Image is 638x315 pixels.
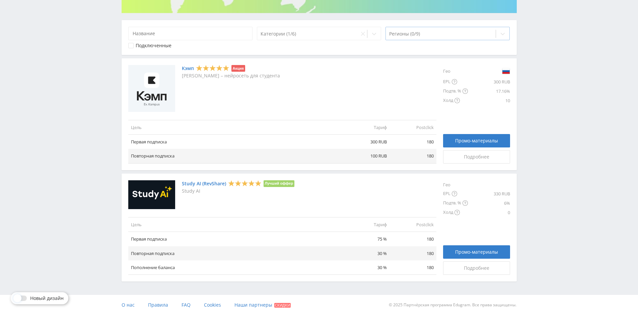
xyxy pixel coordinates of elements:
div: Холд [443,208,468,217]
a: Cookies [204,295,221,315]
a: Study AI (RevShare) [182,181,226,186]
span: Правила [148,302,168,308]
a: Наши партнеры Скидки [234,295,291,315]
td: Postclick [389,217,436,232]
div: EPL [443,189,468,198]
a: Промо-материалы [443,134,510,147]
div: 300 RUB [468,77,510,86]
span: Промо-материалы [455,138,498,143]
td: Тариф [343,217,389,232]
span: Наши партнеры [234,302,272,308]
img: Study AI (RevShare) [128,180,175,209]
div: 5 Stars [196,65,229,72]
li: Лучший оффер [264,180,295,187]
span: Cookies [204,302,221,308]
span: FAQ [182,302,191,308]
a: Подробнее [443,261,510,275]
a: О нас [122,295,135,315]
td: Postclick [389,120,436,134]
td: 100 RUB [343,149,389,163]
input: Название [128,27,253,40]
a: FAQ [182,295,191,315]
span: Подробнее [464,265,489,271]
span: Скидки [274,303,291,308]
td: 180 [389,149,436,163]
td: 30 % [343,246,389,260]
p: [PERSON_NAME] – нейросеть для студента [182,73,280,78]
div: 10 [468,96,510,105]
a: Промо-материалы [443,245,510,259]
td: 180 [389,260,436,275]
span: Подробнее [464,154,489,160]
div: 17.16% [468,86,510,96]
td: 180 [389,135,436,149]
span: О нас [122,302,135,308]
td: Пополнение баланса [128,260,343,275]
td: Повторная подписка [128,246,343,260]
div: 330 RUB [468,189,510,198]
td: Тариф [343,120,389,134]
td: 180 [389,246,436,260]
div: Подтв. % [443,86,468,96]
div: 6% [468,198,510,208]
div: Подтв. % [443,198,468,208]
td: 30 % [343,260,389,275]
td: Первая подписка [128,135,343,149]
div: © 2025 Партнёрская программа Edugram. Все права защищены. [322,295,516,315]
img: Кэмп [128,65,175,112]
div: Подключенные [136,43,171,48]
td: 300 RUB [343,135,389,149]
li: Акция [231,65,245,72]
span: Новый дизайн [30,296,64,301]
div: Гео [443,65,468,77]
div: Холд [443,96,468,105]
td: 75 % [343,232,389,246]
td: 180 [389,232,436,246]
a: Кэмп [182,66,194,71]
p: Study AI [182,188,295,194]
td: Цель [128,120,343,134]
td: Первая подписка [128,232,343,246]
div: 5 Stars [228,180,262,187]
div: EPL [443,77,468,86]
div: 0 [468,208,510,217]
td: Повторная подписка [128,149,343,163]
div: Гео [443,180,468,189]
td: Цель [128,217,343,232]
a: Подробнее [443,150,510,164]
span: Промо-материалы [455,249,498,255]
a: Правила [148,295,168,315]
